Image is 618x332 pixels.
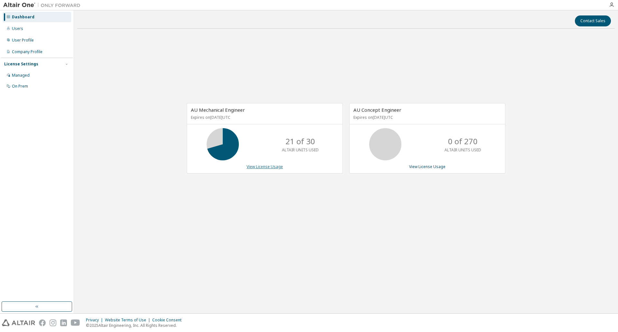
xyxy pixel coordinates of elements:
a: View License Usage [409,164,445,169]
div: Company Profile [12,49,42,54]
div: Cookie Consent [152,318,185,323]
div: Privacy [86,318,105,323]
div: Dashboard [12,14,34,20]
div: Managed [12,73,30,78]
div: On Prem [12,84,28,89]
p: ALTAIR UNITS USED [282,147,319,153]
button: Contact Sales [575,15,611,26]
img: altair_logo.svg [2,319,35,326]
img: linkedin.svg [60,319,67,326]
div: License Settings [4,62,38,67]
p: ALTAIR UNITS USED [445,147,481,153]
p: Expires on [DATE] UTC [353,115,500,120]
p: 0 of 270 [448,136,478,147]
a: View License Usage [247,164,283,169]
p: 21 of 30 [286,136,315,147]
p: Expires on [DATE] UTC [191,115,337,120]
img: facebook.svg [39,319,46,326]
div: Users [12,26,23,31]
img: Altair One [3,2,84,8]
img: youtube.svg [71,319,80,326]
div: Website Terms of Use [105,318,152,323]
span: AU Concept Engineer [353,107,401,113]
div: User Profile [12,38,34,43]
p: © 2025 Altair Engineering, Inc. All Rights Reserved. [86,323,185,328]
span: AU Mechanical Engineer [191,107,245,113]
img: instagram.svg [50,319,56,326]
